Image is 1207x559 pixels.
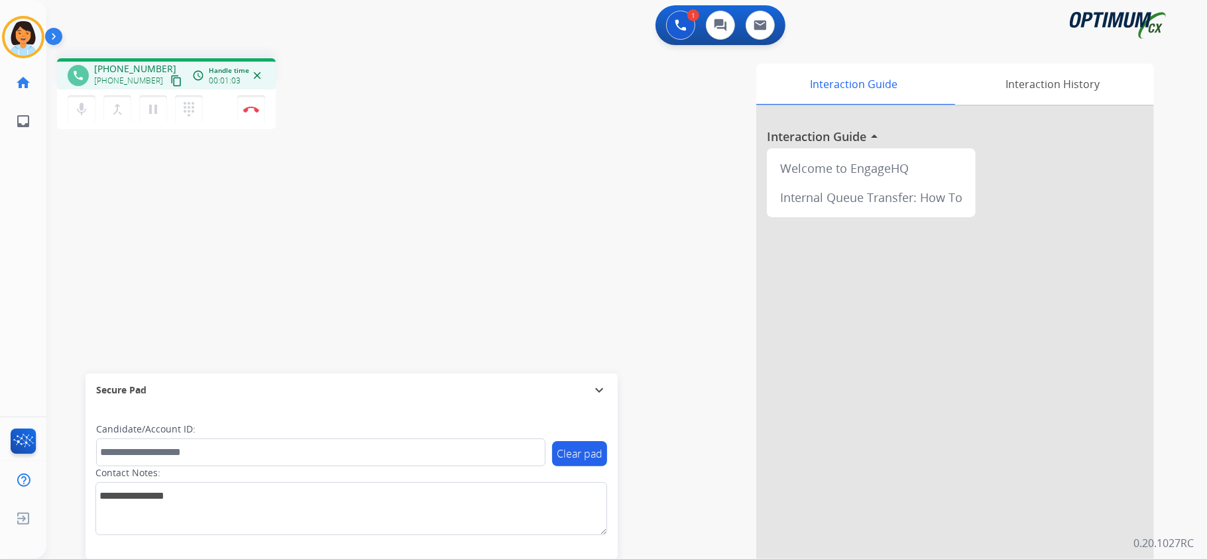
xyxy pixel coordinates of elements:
div: Interaction History [952,64,1154,105]
mat-icon: merge_type [109,101,125,117]
label: Candidate/Account ID: [96,423,196,436]
span: Secure Pad [96,383,146,397]
mat-icon: mic [74,101,89,117]
mat-icon: home [15,75,31,91]
div: Interaction Guide [756,64,952,105]
div: 1 [687,9,699,21]
span: [PHONE_NUMBER] [94,62,176,76]
p: 0.20.1027RC [1133,535,1194,551]
mat-icon: inbox [15,113,31,129]
mat-icon: expand_more [591,382,607,398]
img: control [243,106,259,113]
img: avatar [5,19,42,56]
div: Welcome to EngageHQ [772,154,970,183]
label: Contact Notes: [95,466,160,480]
span: 00:01:03 [209,76,241,86]
mat-icon: close [251,70,263,81]
div: Internal Queue Transfer: How To [772,183,970,212]
mat-icon: dialpad [181,101,197,117]
button: Clear pad [552,441,607,466]
mat-icon: content_copy [170,75,182,87]
mat-icon: pause [145,101,161,117]
span: [PHONE_NUMBER] [94,76,163,86]
span: Handle time [209,66,249,76]
mat-icon: access_time [192,70,204,81]
mat-icon: phone [72,70,84,81]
